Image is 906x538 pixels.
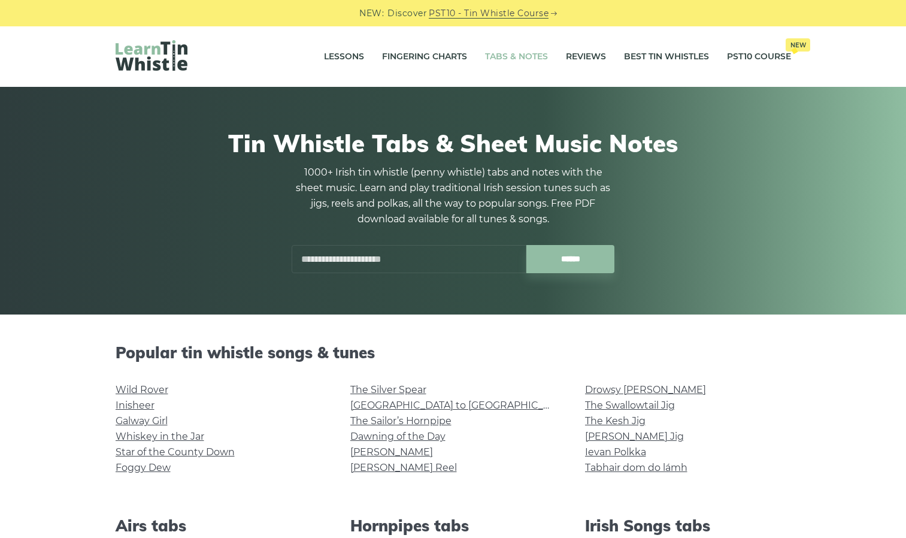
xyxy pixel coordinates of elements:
a: Lessons [324,42,364,72]
a: [PERSON_NAME] [350,446,433,458]
a: [PERSON_NAME] Jig [585,431,684,442]
a: Inisheer [116,400,154,411]
a: Drowsy [PERSON_NAME] [585,384,706,395]
h2: Hornpipes tabs [350,516,556,535]
h1: Tin Whistle Tabs & Sheet Music Notes [116,129,791,158]
h2: Popular tin whistle songs & tunes [116,343,791,362]
a: Dawning of the Day [350,431,446,442]
h2: Airs tabs [116,516,322,535]
a: [PERSON_NAME] Reel [350,462,457,473]
a: Best Tin Whistles [624,42,709,72]
a: Star of the County Down [116,446,235,458]
a: Foggy Dew [116,462,171,473]
a: Fingering Charts [382,42,467,72]
img: LearnTinWhistle.com [116,40,187,71]
h2: Irish Songs tabs [585,516,791,535]
a: Wild Rover [116,384,168,395]
a: Tabhair dom do lámh [585,462,687,473]
a: [GEOGRAPHIC_DATA] to [GEOGRAPHIC_DATA] [350,400,571,411]
a: The Silver Spear [350,384,426,395]
a: Tabs & Notes [485,42,548,72]
a: Galway Girl [116,415,168,427]
a: Reviews [566,42,606,72]
p: 1000+ Irish tin whistle (penny whistle) tabs and notes with the sheet music. Learn and play tradi... [292,165,615,227]
span: New [786,38,810,52]
a: Ievan Polkka [585,446,646,458]
a: The Swallowtail Jig [585,400,675,411]
a: The Sailor’s Hornpipe [350,415,452,427]
a: PST10 CourseNew [727,42,791,72]
a: The Kesh Jig [585,415,646,427]
a: Whiskey in the Jar [116,431,204,442]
